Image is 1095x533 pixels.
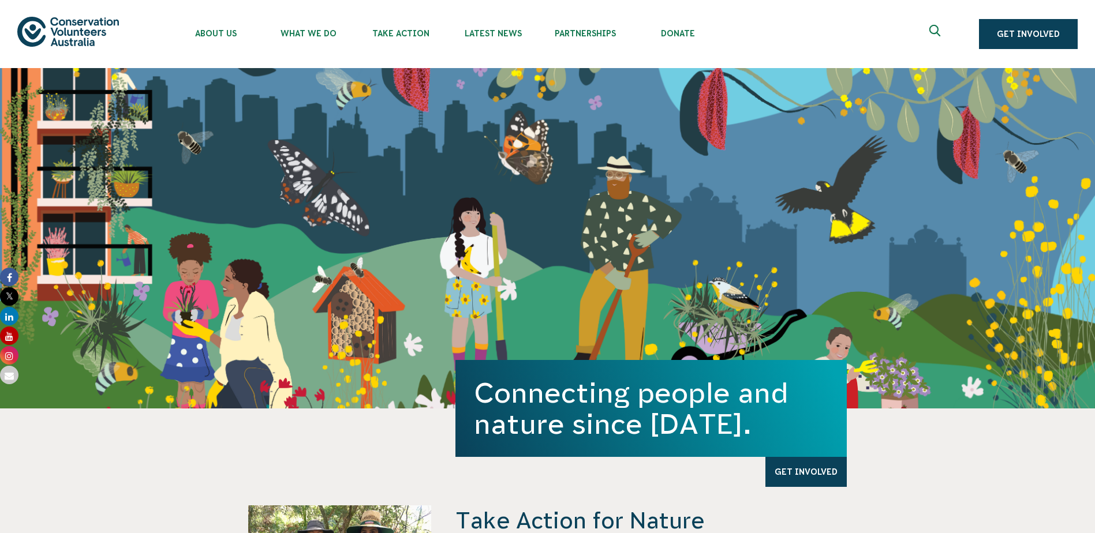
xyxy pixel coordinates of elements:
[929,25,944,43] span: Expand search box
[765,457,847,487] a: Get Involved
[17,17,119,46] img: logo.svg
[447,29,539,38] span: Latest News
[354,29,447,38] span: Take Action
[979,19,1078,49] a: Get Involved
[539,29,631,38] span: Partnerships
[170,29,262,38] span: About Us
[474,377,828,440] h1: Connecting people and nature since [DATE].
[262,29,354,38] span: What We Do
[922,20,950,48] button: Expand search box Close search box
[631,29,724,38] span: Donate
